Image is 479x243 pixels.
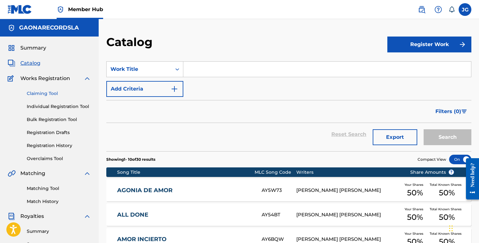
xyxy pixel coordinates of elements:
a: Individual Registration Tool [27,103,91,110]
img: Top Rightsholder [57,6,64,13]
img: Summary [8,44,15,52]
form: Search Form [106,61,471,151]
span: Your Shares [405,182,426,187]
img: Royalties [8,213,15,220]
div: User Menu [459,3,471,16]
img: Works Registration [8,75,16,82]
h2: Catalog [106,35,156,49]
a: AGONIA DE AMOR [117,187,253,194]
div: Widget de chat [447,213,479,243]
a: CatalogCatalog [8,59,40,67]
span: Matching [20,170,45,177]
button: Filters (0) [432,104,471,119]
div: AY54BT [262,211,296,219]
img: 9d2ae6d4665cec9f34b9.svg [171,85,178,93]
div: Song Title [117,169,255,176]
span: Total Known Shares [430,207,464,212]
iframe: Resource Center [461,153,479,205]
a: SummarySummary [8,44,46,52]
a: Summary [27,228,91,235]
div: AY5W73 [262,187,296,194]
button: Add Criteria [106,81,183,97]
iframe: Chat Widget [447,213,479,243]
button: Register Work [387,37,471,52]
a: Match History [27,198,91,205]
span: 50 % [407,187,423,199]
img: search [418,6,426,13]
div: MLC Song Code [255,169,296,176]
span: Total Known Shares [430,182,464,187]
span: 50 % [439,212,455,223]
a: Overclaims Tool [27,155,91,162]
span: 50 % [407,212,423,223]
a: ALL DONE [117,211,253,219]
h5: GAONARECORDSLA [19,24,79,31]
img: help [434,6,442,13]
span: ? [449,170,454,175]
a: Public Search [415,3,428,16]
span: Member Hub [68,6,103,13]
p: Showing 1 - 10 of 30 results [106,157,155,162]
span: Your Shares [405,207,426,212]
button: Export [373,129,417,145]
a: AMOR INCIERTO [117,236,253,243]
span: Catalog [20,59,40,67]
div: Help [432,3,445,16]
span: Total Known Shares [430,231,464,236]
span: Filters ( 0 ) [435,108,461,115]
span: Your Shares [405,231,426,236]
a: Registration Drafts [27,129,91,136]
div: Notifications [448,6,455,13]
span: Works Registration [20,75,70,82]
div: Writers [296,169,400,176]
div: [PERSON_NAME] [PERSON_NAME] [296,187,400,194]
img: expand [83,170,91,177]
span: Share Amounts [410,169,454,176]
span: Compact View [418,157,446,162]
img: Accounts [8,24,15,32]
a: Matching Tool [27,185,91,192]
div: AY6BQW [262,236,296,243]
span: Royalties [20,213,44,220]
div: Work Title [110,65,168,73]
img: Matching [8,170,16,177]
img: Catalog [8,59,15,67]
div: Arrastrar [449,219,453,238]
img: expand [83,213,91,220]
div: [PERSON_NAME] [PERSON_NAME] [296,236,400,243]
a: Bulk Registration Tool [27,116,91,123]
div: [PERSON_NAME] [PERSON_NAME] [296,211,400,219]
img: MLC Logo [8,5,32,14]
a: Claiming Tool [27,90,91,97]
a: Registration History [27,142,91,149]
img: expand [83,75,91,82]
span: Summary [20,44,46,52]
img: f7272a7cc735f4ea7f67.svg [459,41,466,48]
img: filter [461,110,467,113]
span: 50 % [439,187,455,199]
